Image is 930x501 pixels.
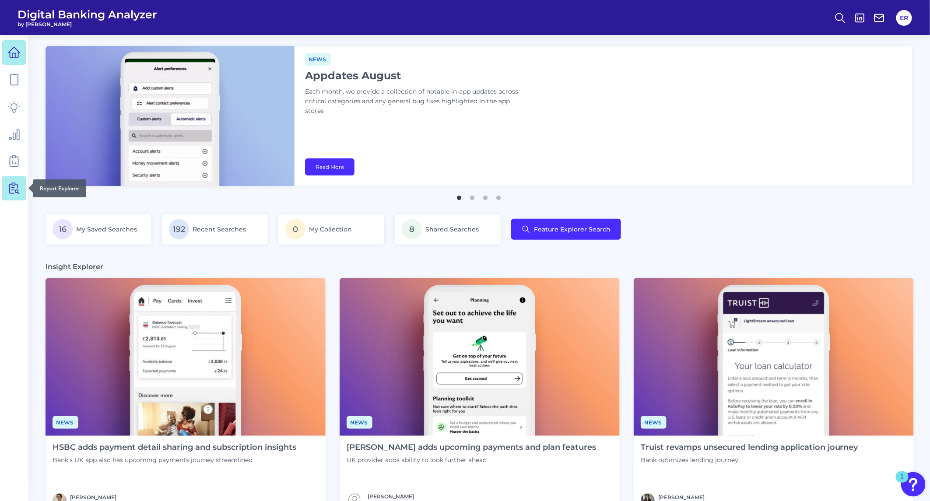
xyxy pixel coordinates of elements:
[634,278,914,436] img: News - Phone (3).png
[193,225,246,233] span: Recent Searches
[534,226,611,233] span: Feature Explorer Search
[285,219,305,239] span: 0
[76,225,137,233] span: My Saved Searches
[901,472,926,497] button: Open Resource Center, 1 new notification
[162,214,268,245] a: 192Recent Searches
[305,87,524,116] p: Each month, we provide a collection of notable in-app updates across critical categories and any ...
[347,418,372,426] a: News
[305,53,331,66] span: News
[896,10,912,26] button: ER
[425,225,479,233] span: Shared Searches
[402,219,422,239] span: 8
[347,443,596,452] h4: [PERSON_NAME] adds upcoming payments and plan features
[481,191,490,200] button: 3
[46,278,326,436] img: News - Phone.png
[305,55,331,63] a: News
[309,225,352,233] span: My Collection
[46,46,295,186] img: bannerImg
[658,494,705,501] a: [PERSON_NAME]
[33,179,86,197] div: Report Explorer
[347,456,596,464] p: UK provider adds ability to look further ahead
[395,214,501,245] a: 8Shared Searches
[641,443,858,452] h4: Truist revamps unsecured lending application journey
[53,418,78,426] a: News
[53,219,73,239] span: 16
[18,8,157,21] span: Digital Banking Analyzer
[305,158,354,175] a: Read More
[53,456,296,464] p: Bank’s UK app also has upcoming payments journey streamlined
[900,477,904,488] div: 1
[641,416,667,429] span: News
[278,214,384,245] a: 0My Collection
[455,191,464,200] button: 1
[468,191,477,200] button: 2
[347,416,372,429] span: News
[53,416,78,429] span: News
[53,443,296,452] h4: HSBC adds payment detail sharing and subscription insights
[641,418,667,426] a: News
[46,262,103,271] h3: Insight Explorer
[495,191,503,200] button: 4
[305,69,524,82] h1: Appdates August
[169,219,189,239] span: 192
[18,21,157,28] span: by [PERSON_NAME]
[368,493,414,500] a: [PERSON_NAME]
[340,278,620,436] img: News - Phone (4).png
[641,456,858,464] p: Bank optimizes lending journey
[511,219,621,240] button: Feature Explorer Search
[70,494,116,501] a: [PERSON_NAME]
[46,214,151,245] a: 16My Saved Searches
